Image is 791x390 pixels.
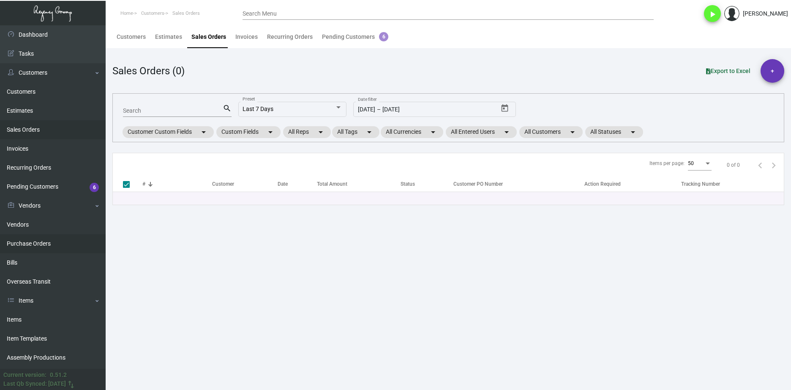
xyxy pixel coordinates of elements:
[453,180,503,188] div: Customer PO Number
[743,9,788,18] div: [PERSON_NAME]
[753,158,767,172] button: Previous page
[727,161,740,169] div: 0 of 0
[688,161,712,167] mat-select: Items per page:
[223,103,232,114] mat-icon: search
[681,180,720,188] div: Tracking Number
[267,32,313,41] div: Recurring Orders
[332,126,379,138] mat-chip: All Tags
[382,106,451,113] input: End date
[699,63,757,79] button: Export to Excel
[706,68,750,74] span: Export to Excel
[358,106,375,113] input: Start date
[761,59,784,83] button: +
[767,158,780,172] button: Next page
[502,127,512,137] mat-icon: arrow_drop_down
[243,106,273,112] span: Last 7 Days
[155,32,182,41] div: Estimates
[141,11,164,16] span: Customers
[453,180,584,188] div: Customer PO Number
[724,6,739,21] img: admin@bootstrapmaster.com
[120,11,133,16] span: Home
[364,127,374,137] mat-icon: arrow_drop_down
[265,127,275,137] mat-icon: arrow_drop_down
[142,180,212,188] div: #
[212,180,277,188] div: Customer
[50,371,67,379] div: 0.51.2
[191,32,226,41] div: Sales Orders
[322,32,388,41] div: Pending Customers
[199,127,209,137] mat-icon: arrow_drop_down
[584,180,621,188] div: Action Required
[283,126,331,138] mat-chip: All Reps
[771,59,774,83] span: +
[688,160,694,166] span: 50
[112,63,185,79] div: Sales Orders (0)
[3,379,66,388] div: Last Qb Synced: [DATE]
[707,9,717,19] i: play_arrow
[649,160,685,167] div: Items per page:
[212,180,234,188] div: Customer
[235,32,258,41] div: Invoices
[117,32,146,41] div: Customers
[317,180,401,188] div: Total Amount
[123,126,214,138] mat-chip: Customer Custom Fields
[172,11,200,16] span: Sales Orders
[584,180,681,188] div: Action Required
[381,126,443,138] mat-chip: All Currencies
[585,126,643,138] mat-chip: All Statuses
[317,180,347,188] div: Total Amount
[567,127,578,137] mat-icon: arrow_drop_down
[3,371,46,379] div: Current version:
[278,180,288,188] div: Date
[377,106,381,113] span: –
[278,180,317,188] div: Date
[316,127,326,137] mat-icon: arrow_drop_down
[401,180,449,188] div: Status
[628,127,638,137] mat-icon: arrow_drop_down
[519,126,583,138] mat-chip: All Customers
[142,180,145,188] div: #
[216,126,281,138] mat-chip: Custom Fields
[446,126,517,138] mat-chip: All Entered Users
[401,180,415,188] div: Status
[704,5,721,22] button: play_arrow
[498,102,512,115] button: Open calendar
[428,127,438,137] mat-icon: arrow_drop_down
[681,180,784,188] div: Tracking Number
